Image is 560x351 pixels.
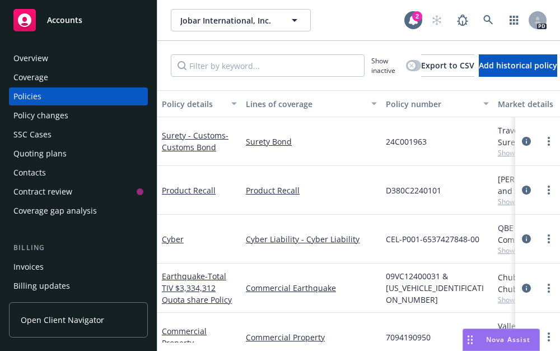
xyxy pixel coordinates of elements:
[381,90,493,117] button: Policy number
[386,233,479,245] span: CEL-P001-6537427848-00
[246,98,365,110] div: Lines of coverage
[13,126,52,144] div: SSC Cases
[520,232,533,246] a: circleInformation
[479,60,557,71] span: Add historical policy
[162,326,207,348] a: Commercial Property
[9,277,148,295] a: Billing updates
[542,330,556,344] a: more
[13,258,44,276] div: Invoices
[246,331,377,343] a: Commercial Property
[9,242,148,253] div: Billing
[241,90,381,117] button: Lines of coverage
[479,54,557,77] button: Add historical policy
[520,183,533,197] a: circleInformation
[9,258,148,276] a: Invoices
[162,130,228,153] a: Surety - Customs
[463,329,477,350] div: Drag to move
[13,277,70,295] div: Billing updates
[13,107,68,124] div: Policy changes
[371,56,402,75] span: Show inactive
[13,145,67,163] div: Quoting plans
[451,9,474,31] a: Report a Bug
[47,16,82,25] span: Accounts
[386,270,489,306] span: 09VC12400031 & [US_VEHICLE_IDENTIFICATION_NUMBER]
[463,329,540,351] button: Nova Assist
[162,271,232,305] span: - Total TIV $3,334,312 Quota share Policy
[542,183,556,197] a: more
[246,184,377,196] a: Product Recall
[503,9,525,31] a: Switch app
[412,11,422,21] div: 2
[421,60,474,71] span: Export to CSV
[520,135,533,148] a: circleInformation
[386,136,427,147] span: 24C001963
[9,4,148,36] a: Accounts
[246,136,377,147] a: Surety Bond
[171,9,311,31] button: Jobar International, Inc.
[21,314,104,326] span: Open Client Navigator
[162,234,184,244] a: Cyber
[162,185,216,196] a: Product Recall
[9,183,148,201] a: Contract review
[162,98,225,110] div: Policy details
[13,164,46,182] div: Contacts
[9,87,148,105] a: Policies
[246,282,377,294] a: Commercial Earthquake
[421,54,474,77] button: Export to CSV
[386,98,477,110] div: Policy number
[542,281,556,295] a: more
[477,9,500,31] a: Search
[180,15,277,26] span: Jobar International, Inc.
[171,54,365,77] input: Filter by keyword...
[246,233,377,245] a: Cyber Liability - Cyber Liability
[542,135,556,148] a: more
[157,90,241,117] button: Policy details
[386,331,431,343] span: 7094190950
[13,202,97,220] div: Coverage gap analysis
[9,202,148,220] a: Coverage gap analysis
[13,68,48,86] div: Coverage
[13,87,41,105] div: Policies
[9,49,148,67] a: Overview
[13,49,48,67] div: Overview
[486,335,530,344] span: Nova Assist
[426,9,448,31] a: Start snowing
[9,145,148,163] a: Quoting plans
[520,281,533,295] a: circleInformation
[9,107,148,124] a: Policy changes
[386,184,441,196] span: D380C2240101
[9,68,148,86] a: Coverage
[9,164,148,182] a: Contacts
[542,232,556,246] a: more
[162,271,232,305] a: Earthquake
[9,126,148,144] a: SSC Cases
[13,183,72,201] div: Contract review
